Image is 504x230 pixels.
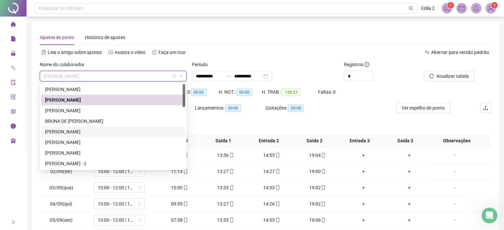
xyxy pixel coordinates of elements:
span: mobile [229,185,234,190]
div: Camila Dessa Xavier [41,137,185,148]
span: 05/09(sex) [50,217,73,223]
span: down [138,186,141,190]
div: H. TRAB.: [262,88,318,96]
span: mobile [275,169,280,174]
span: filter [172,74,176,78]
div: 13:27 [205,200,246,207]
div: [PERSON_NAME] - 2 [45,160,181,167]
th: Entrada 2 [246,134,292,147]
div: + [343,184,384,191]
span: 00:00 [237,89,252,96]
span: mobile [183,202,188,206]
div: + [389,152,430,159]
span: 00:00 [288,105,304,112]
span: notification [444,5,450,11]
div: 14:33 [251,184,292,191]
div: 19:04 [297,152,338,159]
div: 09:59 [159,200,200,207]
span: Registros [344,61,369,68]
div: 14:27 [251,168,292,175]
span: Faltas: 0 [318,89,336,95]
div: + [389,216,430,224]
sup: 1 [447,2,454,9]
span: file-text [41,50,46,55]
span: 10:00 - 12:00 | 13:00 - 19:00 [98,199,141,209]
div: 19:00 [297,168,338,175]
span: info-circle [364,62,369,67]
div: 19:06 [297,216,338,224]
span: mail [459,5,465,11]
span: youtube [108,50,113,55]
span: right [11,220,16,224]
div: ANNA CAMILA SILVA SANTOS COUTO [41,105,185,116]
div: - [435,216,474,224]
span: mobile [320,185,326,190]
sup: Atualize o seu contato no menu Meus Dados [491,2,498,9]
span: Faça um tour [158,50,186,55]
div: 13:27 [205,168,246,175]
span: down [138,169,141,173]
div: 07:58 [159,216,200,224]
span: bell [473,5,479,11]
span: swap-right [226,73,232,79]
span: mobile [275,185,280,190]
div: CAMILA ALMEIDA DE FREITAS [41,126,185,137]
div: Edila Santana de Souza - 2 [41,158,185,169]
div: [PERSON_NAME] [45,107,181,114]
span: mobile [320,153,326,158]
th: Saída 1 [201,134,246,147]
div: 11:13 [159,168,200,175]
span: solution [11,91,16,105]
div: 13:56 [205,152,246,159]
span: mobile [183,169,188,174]
span: Alternar para versão padrão [431,50,489,55]
button: Ver espelho de ponto [396,103,450,113]
span: 10:00 - 12:00 | 13:00 - 19:00 [98,166,141,176]
span: mobile [275,202,280,206]
div: [PERSON_NAME] [45,128,181,135]
span: mobile [229,218,234,222]
div: + [343,216,384,224]
div: ANA CLAÚDIA DOS SANTOS [41,95,185,105]
span: down [138,202,141,206]
span: 03/09(qua) [49,185,73,190]
div: - [435,152,474,159]
div: - [435,200,474,207]
div: + [343,152,384,159]
div: [PERSON_NAME] [45,96,181,104]
iframe: Intercom live chat [481,207,497,223]
span: qrcode [11,106,16,119]
div: 10:00 [159,184,200,191]
span: 1 [450,3,452,8]
div: 13:33 [205,184,246,191]
span: Leia o artigo sobre ajustes [48,50,102,55]
th: Entrada 3 [337,134,382,147]
div: 19:02 [297,184,338,191]
div: Denise Barros da Silva [41,148,185,158]
span: mobile [183,218,188,222]
span: reload [429,74,434,78]
div: Ajustes de ponto [40,34,74,41]
span: mobile [320,202,326,206]
span: history [152,50,157,55]
span: upload [483,105,488,111]
span: down [138,218,141,222]
span: 00:00 [225,105,241,112]
div: BRUNA DE [PERSON_NAME] [45,117,181,125]
span: mobile [275,153,280,158]
span: 02/09(ter) [50,169,72,174]
div: 14:55 [251,152,292,159]
span: mobile [183,185,188,190]
div: - [435,168,474,175]
th: Saída 2 [292,134,337,147]
div: [PERSON_NAME] [45,86,181,93]
span: 128:23 [282,89,300,96]
span: Atualizar tabela [436,72,469,80]
span: ANA CLAÚDIA DOS SANTOS [44,71,183,81]
span: mobile [320,218,326,222]
label: Nome do colaborador [40,61,89,68]
div: [PERSON_NAME] [45,139,181,146]
span: 1 [493,3,496,8]
span: gift [11,135,16,148]
div: BRUNA DE JESUS SERRA PINTO [41,116,185,126]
